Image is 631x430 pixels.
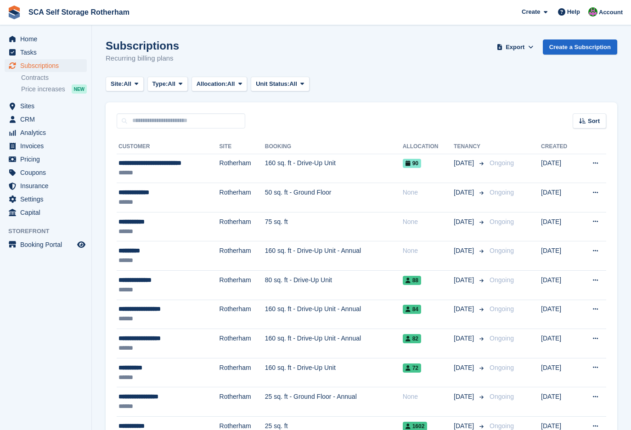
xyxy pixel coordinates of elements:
[197,79,227,89] span: Allocation:
[454,188,476,197] span: [DATE]
[20,193,75,206] span: Settings
[403,363,421,373] span: 72
[147,77,188,92] button: Type: All
[490,422,514,430] span: Ongoing
[454,334,476,343] span: [DATE]
[541,183,579,212] td: [DATE]
[21,73,87,82] a: Contracts
[220,271,265,300] td: Rotherham
[490,218,514,225] span: Ongoing
[289,79,297,89] span: All
[588,117,600,126] span: Sort
[265,212,403,241] td: 75 sq. ft
[20,238,75,251] span: Booking Portal
[5,126,87,139] a: menu
[21,85,65,94] span: Price increases
[106,53,179,64] p: Recurring billing plans
[265,271,403,300] td: 80 sq. ft - Drive-Up Unit
[20,59,75,72] span: Subscriptions
[454,304,476,314] span: [DATE]
[403,188,454,197] div: None
[490,159,514,167] span: Ongoing
[541,212,579,241] td: [DATE]
[567,7,580,17] span: Help
[21,84,87,94] a: Price increases NEW
[403,217,454,227] div: None
[5,46,87,59] a: menu
[454,217,476,227] span: [DATE]
[220,241,265,271] td: Rotherham
[454,158,476,168] span: [DATE]
[265,140,403,154] th: Booking
[541,300,579,329] td: [DATE]
[5,100,87,112] a: menu
[20,126,75,139] span: Analytics
[403,305,421,314] span: 84
[506,43,524,52] span: Export
[541,329,579,358] td: [DATE]
[220,358,265,387] td: Rotherham
[541,358,579,387] td: [DATE]
[490,335,514,342] span: Ongoing
[220,387,265,417] td: Rotherham
[599,8,623,17] span: Account
[220,183,265,212] td: Rotherham
[111,79,124,89] span: Site:
[403,159,421,168] span: 90
[220,212,265,241] td: Rotherham
[5,166,87,179] a: menu
[8,227,91,236] span: Storefront
[541,387,579,417] td: [DATE]
[541,154,579,183] td: [DATE]
[490,189,514,196] span: Ongoing
[5,153,87,166] a: menu
[490,393,514,400] span: Ongoing
[5,193,87,206] a: menu
[20,33,75,45] span: Home
[403,392,454,402] div: None
[454,140,486,154] th: Tenancy
[490,276,514,284] span: Ongoing
[117,140,220,154] th: Customer
[168,79,175,89] span: All
[265,329,403,358] td: 160 sq. ft - Drive-Up Unit - Annual
[106,39,179,52] h1: Subscriptions
[20,153,75,166] span: Pricing
[20,100,75,112] span: Sites
[454,363,476,373] span: [DATE]
[543,39,617,55] a: Create a Subscription
[522,7,540,17] span: Create
[5,238,87,251] a: menu
[152,79,168,89] span: Type:
[20,140,75,152] span: Invoices
[541,140,579,154] th: Created
[265,387,403,417] td: 25 sq. ft - Ground Floor - Annual
[5,59,87,72] a: menu
[265,241,403,271] td: 160 sq. ft - Drive-Up Unit - Annual
[454,275,476,285] span: [DATE]
[490,305,514,313] span: Ongoing
[227,79,235,89] span: All
[5,113,87,126] a: menu
[220,140,265,154] th: Site
[106,77,144,92] button: Site: All
[5,140,87,152] a: menu
[20,179,75,192] span: Insurance
[20,166,75,179] span: Coupons
[265,154,403,183] td: 160 sq. ft - Drive-Up Unit
[192,77,248,92] button: Allocation: All
[454,246,476,256] span: [DATE]
[454,392,476,402] span: [DATE]
[588,7,597,17] img: Sarah Race
[490,247,514,254] span: Ongoing
[220,300,265,329] td: Rotherham
[7,6,21,19] img: stora-icon-8386f47178a22dfd0bd8f6a31ec36ba5ce8667c1dd55bd0f319d3a0aa187defe.svg
[265,358,403,387] td: 160 sq. ft - Drive-Up Unit
[256,79,289,89] span: Unit Status:
[495,39,535,55] button: Export
[403,140,454,154] th: Allocation
[72,84,87,94] div: NEW
[490,364,514,371] span: Ongoing
[541,271,579,300] td: [DATE]
[20,206,75,219] span: Capital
